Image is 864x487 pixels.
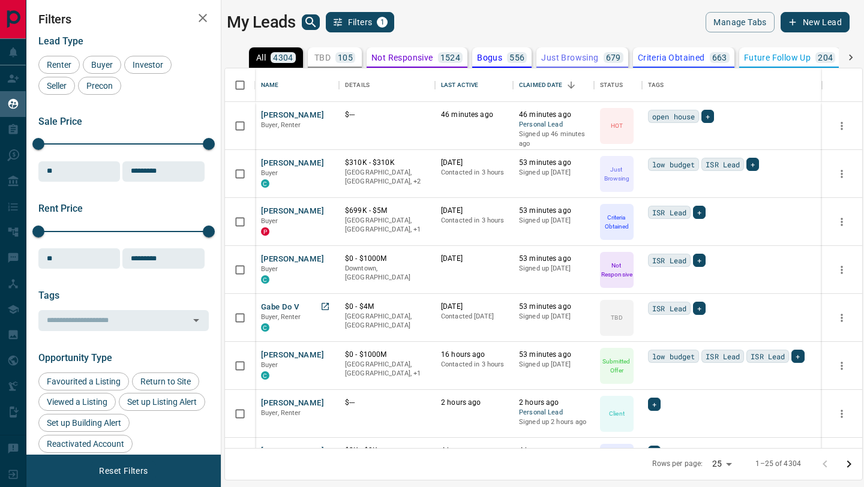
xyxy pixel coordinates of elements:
[261,110,324,121] button: [PERSON_NAME]
[746,158,759,171] div: +
[128,60,167,70] span: Investor
[601,357,632,375] p: Submitted Offer
[43,418,125,428] span: Set up Building Alert
[781,12,850,32] button: New Lead
[693,206,706,219] div: +
[606,53,621,62] p: 679
[652,459,703,469] p: Rows per page:
[261,275,269,284] div: condos.ca
[38,393,116,411] div: Viewed a Listing
[611,313,622,322] p: TBD
[255,68,339,102] div: Name
[378,18,386,26] span: 1
[652,350,695,362] span: low budget
[261,217,278,225] span: Buyer
[91,461,155,481] button: Reset Filters
[38,35,83,47] span: Lead Type
[441,360,507,369] p: Contacted in 3 hours
[594,68,642,102] div: Status
[648,398,661,411] div: +
[261,371,269,380] div: condos.ca
[314,53,331,62] p: TBD
[38,352,112,363] span: Opportunity Type
[339,68,435,102] div: Details
[652,158,695,170] span: low budget
[43,439,128,449] span: Reactivated Account
[833,261,851,279] button: more
[751,350,785,362] span: ISR Lead
[796,350,800,362] span: +
[441,168,507,178] p: Contacted in 3 hours
[132,372,199,390] div: Return to Site
[652,254,686,266] span: ISR Lead
[509,53,524,62] p: 556
[652,206,686,218] span: ISR Lead
[519,206,588,216] p: 53 minutes ago
[345,216,429,235] p: Toronto
[638,53,705,62] p: Criteria Obtained
[345,360,429,378] p: Toronto
[609,409,625,418] p: Client
[693,254,706,267] div: +
[38,116,82,127] span: Sale Price
[837,452,861,476] button: Go to next page
[519,408,588,418] span: Personal Lead
[833,357,851,375] button: more
[519,417,588,427] p: Signed up 2 hours ago
[188,312,205,329] button: Open
[261,398,324,409] button: [PERSON_NAME]
[441,312,507,321] p: Contacted [DATE]
[119,393,205,411] div: Set up Listing Alert
[261,179,269,188] div: condos.ca
[833,213,851,231] button: more
[693,302,706,315] div: +
[477,53,502,62] p: Bogus
[519,254,588,264] p: 53 minutes ago
[43,60,76,70] span: Renter
[697,254,701,266] span: +
[600,68,623,102] div: Status
[440,53,461,62] p: 1524
[38,414,130,432] div: Set up Building Alert
[707,455,736,473] div: 25
[345,254,429,264] p: $0 - $1000M
[519,158,588,168] p: 53 minutes ago
[441,68,478,102] div: Last Active
[519,312,588,321] p: Signed up [DATE]
[345,158,429,168] p: $310K - $310K
[519,120,588,130] span: Personal Lead
[261,409,301,417] span: Buyer, Renter
[261,169,278,177] span: Buyer
[519,398,588,408] p: 2 hours ago
[261,121,301,129] span: Buyer, Renter
[712,53,727,62] p: 663
[706,12,774,32] button: Manage Tabs
[441,350,507,360] p: 16 hours ago
[256,53,266,62] p: All
[261,361,278,369] span: Buyer
[652,446,656,458] span: +
[833,165,851,183] button: more
[82,81,117,91] span: Precon
[345,264,429,282] p: Downtown, [GEOGRAPHIC_DATA]
[701,110,714,123] div: +
[706,110,710,122] span: +
[697,302,701,314] span: +
[642,68,822,102] div: Tags
[261,68,279,102] div: Name
[441,158,507,168] p: [DATE]
[261,227,269,236] div: property.ca
[601,213,632,231] p: Criteria Obtained
[38,203,83,214] span: Rent Price
[755,459,801,469] p: 1–25 of 4304
[261,302,299,313] button: Gabe Do v
[345,398,429,408] p: $---
[519,302,588,312] p: 53 minutes ago
[441,110,507,120] p: 46 minutes ago
[519,350,588,360] p: 53 minutes ago
[519,130,588,148] p: Signed up 46 minutes ago
[652,398,656,410] span: +
[706,350,740,362] span: ISR Lead
[744,53,811,62] p: Future Follow Up
[441,446,507,456] p: 4 hours ago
